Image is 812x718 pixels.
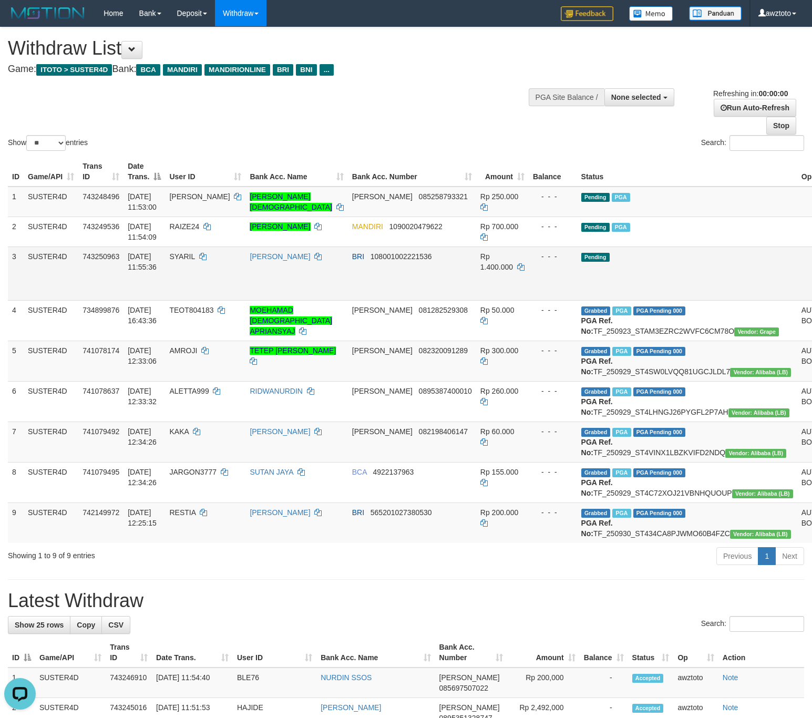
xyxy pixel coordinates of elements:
a: TETEP [PERSON_NAME] [250,346,336,355]
td: 3 [8,247,24,300]
span: PGA Pending [633,347,686,356]
span: BRI [352,508,364,517]
span: CSV [108,621,124,629]
div: - - - [533,221,573,232]
span: Marked by awztoto [612,428,631,437]
td: 7 [8,422,24,462]
td: SUSTER4D [24,247,78,300]
th: Trans ID: activate to sort column ascending [78,157,124,187]
span: [PERSON_NAME] [352,427,413,436]
th: Status: activate to sort column ascending [628,638,674,668]
span: Marked by awztoto [612,387,631,396]
b: PGA Ref. No: [581,397,613,416]
span: [PERSON_NAME] [439,703,500,712]
span: BRI [352,252,364,261]
span: RESTIA [169,508,196,517]
th: Date Trans.: activate to sort column ascending [152,638,233,668]
h4: Game: Bank: [8,64,531,75]
span: Rp 50.000 [480,306,515,314]
span: Copy 1090020479622 to clipboard [389,222,443,231]
span: Vendor URL: https://dashboard.q2checkout.com/secure [730,368,791,377]
span: JARGON3777 [169,468,216,476]
td: 9 [8,502,24,543]
span: Vendor URL: https://dashboard.q2checkout.com/secure [732,489,793,498]
a: [PERSON_NAME] [250,508,310,517]
div: - - - [533,305,573,315]
span: Copy 565201027380530 to clipboard [371,508,432,517]
img: MOTION_logo.png [8,5,88,21]
td: SUSTER4D [24,502,78,543]
span: KAKA [169,427,189,436]
div: Showing 1 to 9 of 9 entries [8,546,331,561]
img: Feedback.jpg [561,6,613,21]
span: Copy 085697507022 to clipboard [439,684,488,692]
th: User ID: activate to sort column ascending [233,638,316,668]
span: PGA Pending [633,509,686,518]
span: Marked by awztoto [612,468,631,477]
span: [DATE] 11:55:36 [128,252,157,271]
td: 743246910 [106,668,152,698]
td: SUSTER4D [24,422,78,462]
span: Accepted [632,674,664,683]
span: Grabbed [581,347,611,356]
span: 743250963 [83,252,119,261]
th: User ID: activate to sort column ascending [165,157,245,187]
span: MANDIRI [163,64,202,76]
a: Next [775,547,804,565]
span: Copy 0895387400010 to clipboard [419,387,472,395]
td: SUSTER4D [35,668,106,698]
span: BRI [273,64,293,76]
span: [DATE] 11:54:09 [128,222,157,241]
a: Copy [70,616,102,634]
span: RAIZE24 [169,222,199,231]
span: 741079495 [83,468,119,476]
span: Rp 1.400.000 [480,252,513,271]
a: Show 25 rows [8,616,70,634]
span: [DATE] 12:34:26 [128,468,157,487]
span: Copy 085258793321 to clipboard [419,192,468,201]
span: Rp 700.000 [480,222,518,231]
td: SUSTER4D [24,381,78,422]
span: [PERSON_NAME] [352,306,413,314]
span: [PERSON_NAME] [352,346,413,355]
th: Game/API: activate to sort column ascending [24,157,78,187]
span: [PERSON_NAME] [439,673,500,682]
b: PGA Ref. No: [581,478,613,497]
span: Copy 082320091289 to clipboard [419,346,468,355]
span: 734899876 [83,306,119,314]
th: ID [8,157,24,187]
td: 8 [8,462,24,502]
span: PGA Pending [633,468,686,477]
th: Date Trans.: activate to sort column descending [124,157,165,187]
td: TF_250929_ST4C72XOJ21VBNHQUOUP [577,462,797,502]
a: [PERSON_NAME] [250,222,310,231]
span: Copy 081282529308 to clipboard [419,306,468,314]
th: ID: activate to sort column descending [8,638,35,668]
a: MOEHAMAD [DEMOGRAPHIC_DATA] APRIANSYAJ [250,306,332,335]
b: PGA Ref. No: [581,519,613,538]
td: [DATE] 11:54:40 [152,668,233,698]
span: [DATE] 12:34:26 [128,427,157,446]
th: Balance [529,157,577,187]
span: MANDIRIONLINE [204,64,270,76]
th: Bank Acc. Number: activate to sort column ascending [435,638,508,668]
span: Marked by awztoto [612,223,630,232]
span: [PERSON_NAME] [352,192,413,201]
td: SUSTER4D [24,341,78,381]
td: TF_250929_ST4SW0LVQQ81UGCJLDL7 [577,341,797,381]
td: 5 [8,341,24,381]
span: MANDIRI [352,222,383,231]
span: PGA Pending [633,387,686,396]
td: TF_250930_ST434CA8PJWMO60B4FZC [577,502,797,543]
a: NURDIN SSOS [321,673,372,682]
a: [PERSON_NAME][DEMOGRAPHIC_DATA] [250,192,332,211]
label: Show entries [8,135,88,151]
a: CSV [101,616,130,634]
div: - - - [533,386,573,396]
span: Grabbed [581,468,611,477]
select: Showentries [26,135,66,151]
a: [PERSON_NAME] [250,427,310,436]
span: [PERSON_NAME] [169,192,230,201]
th: Action [718,638,804,668]
td: SUSTER4D [24,462,78,502]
